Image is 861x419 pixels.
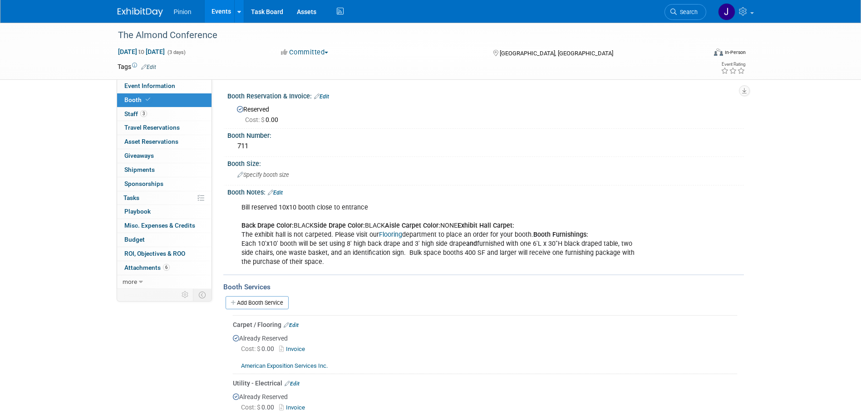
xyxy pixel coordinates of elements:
[124,264,170,271] span: Attachments
[117,79,212,93] a: Event Information
[177,289,193,301] td: Personalize Event Tab Strip
[227,129,744,140] div: Booth Number:
[714,49,723,56] img: Format-Inperson.png
[241,222,294,229] b: Back Drape Color:
[117,233,212,247] a: Budget
[233,320,737,329] div: Carpet / Flooring
[118,8,163,17] img: ExhibitDay
[241,404,261,411] span: Cost: $
[117,135,212,149] a: Asset Reservations
[163,264,170,271] span: 6
[124,166,155,173] span: Shipments
[117,93,212,107] a: Booth
[124,152,154,159] span: Giveaways
[235,199,644,272] div: Bill reserved 10x10 booth close to entrance BLACK BLACK NONE The exhibit hall is not carpeted. Pl...
[233,379,737,388] div: Utility - Electrical
[141,64,156,70] a: Edit
[146,97,150,102] i: Booth reservation complete
[314,93,329,100] a: Edit
[115,27,693,44] div: The Almond Conference
[385,222,440,229] b: Aisle Carpet Color:
[117,275,212,289] a: more
[245,116,282,123] span: 0.00
[124,124,180,131] span: Travel Reservations
[458,222,514,229] b: Exhibit Hall Carpet:
[118,48,165,56] span: [DATE] [DATE]
[117,205,212,219] a: Playbook
[500,50,613,57] span: [GEOGRAPHIC_DATA], [GEOGRAPHIC_DATA]
[117,219,212,233] a: Misc. Expenses & Credits
[226,296,289,309] a: Add Booth Service
[237,171,289,178] span: Specify booth size
[137,48,146,55] span: to
[677,9,698,15] span: Search
[117,261,212,275] a: Attachments6
[123,194,139,201] span: Tasks
[174,8,192,15] span: Pinion
[140,110,147,117] span: 3
[118,62,156,71] td: Tags
[285,380,300,387] a: Edit
[117,163,212,177] a: Shipments
[124,222,195,229] span: Misc. Expenses & Credits
[124,250,185,257] span: ROI, Objectives & ROO
[664,4,706,20] a: Search
[124,82,175,89] span: Event Information
[241,362,328,369] a: American Exposition Services Inc.
[124,110,147,117] span: Staff
[117,107,212,121] a: Staff3
[241,404,278,411] span: 0.00
[227,89,744,101] div: Booth Reservation & Invoice:
[117,149,212,163] a: Giveaways
[241,345,261,352] span: Cost: $
[268,190,283,196] a: Edit
[279,404,309,411] a: Invoice
[124,138,178,145] span: Asset Reservations
[117,121,212,135] a: Travel Reservations
[724,49,746,56] div: In-Person
[466,240,477,248] b: and
[278,48,332,57] button: Committed
[124,180,163,187] span: Sponsorships
[193,289,212,301] td: Toggle Event Tabs
[234,102,737,124] div: Reserved
[227,157,744,168] div: Booth Size:
[117,247,212,261] a: ROI, Objectives & ROO
[279,346,309,352] a: Invoice
[124,208,151,215] span: Playbook
[241,345,278,352] span: 0.00
[123,278,137,285] span: more
[284,322,299,328] a: Edit
[653,47,746,61] div: Event Format
[718,3,735,20] img: Jennifer Plumisto
[117,191,212,205] a: Tasks
[234,139,737,153] div: 711
[124,96,152,103] span: Booth
[227,185,744,197] div: Booth Notes:
[314,222,365,229] b: Side Drape Color:
[167,49,186,55] span: (3 days)
[533,231,588,239] b: Booth Furnishings:
[721,62,745,67] div: Event Rating
[223,282,744,292] div: Booth Services
[379,231,402,239] a: Flooring
[233,329,737,370] div: Already Reserved
[117,177,212,191] a: Sponsorships
[124,236,145,243] span: Budget
[245,116,266,123] span: Cost: $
